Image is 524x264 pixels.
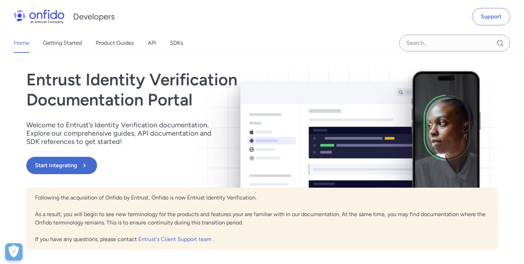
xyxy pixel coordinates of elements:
a: Product Guides [96,33,134,53]
a: Getting Started [43,33,82,53]
p: Welcome to Entrust’s Identity Verification documentation. Explore our comprehensive guides, API d... [26,121,220,146]
button: Start Integrating [26,157,97,174]
input: Onfido search input field [399,35,510,51]
div: Cookie Preferences [5,243,23,261]
h1: Developers [73,11,115,22]
a: Home [14,33,29,53]
a: Entrust's Client Support team [138,236,213,242]
a: API [148,33,156,53]
button: Open Preferences [5,243,23,261]
a: Start Integrating [26,157,356,174]
a: Support [472,8,510,25]
h1: Entrust Identity Verification Documentation Portal [26,70,356,110]
div: Following the acquisition of Onfido by Entrust, Onfido is now Entrust Identity Verification. As a... [26,188,498,249]
a: SDKs [170,33,183,53]
img: Onfido Logo [14,10,64,24]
